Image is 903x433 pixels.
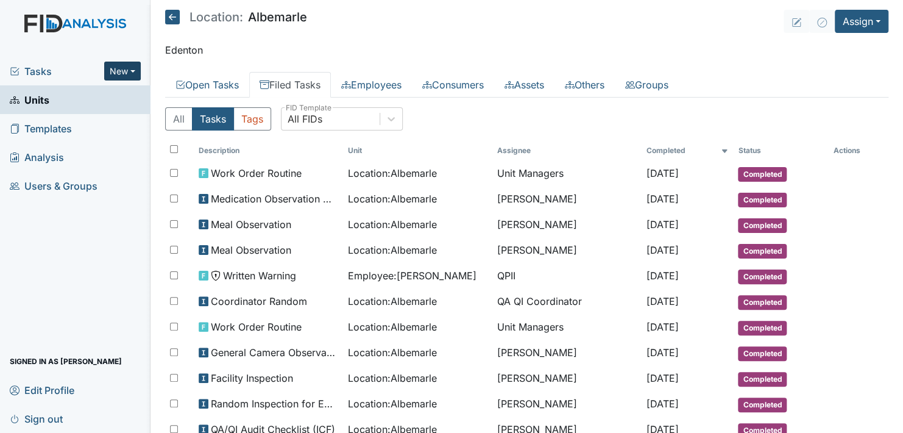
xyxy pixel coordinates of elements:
[10,148,64,166] span: Analysis
[738,244,787,259] span: Completed
[492,161,642,187] td: Unit Managers
[211,396,338,411] span: Random Inspection for Evening
[348,396,437,411] span: Location : Albemarle
[348,294,437,309] span: Location : Albemarle
[211,320,302,334] span: Work Order Routine
[10,90,49,109] span: Units
[165,43,888,57] p: Edenton
[211,217,291,232] span: Meal Observation
[288,112,322,126] div: All FIDs
[10,176,97,195] span: Users & Groups
[189,11,243,23] span: Location:
[492,140,642,161] th: Assignee
[646,244,679,256] span: [DATE]
[738,167,787,182] span: Completed
[738,218,787,233] span: Completed
[492,315,642,340] td: Unit Managers
[738,372,787,387] span: Completed
[348,217,437,232] span: Location : Albemarle
[10,64,104,79] a: Tasks
[646,321,679,333] span: [DATE]
[554,72,615,98] a: Others
[170,145,178,153] input: Toggle All Rows Selected
[492,366,642,392] td: [PERSON_NAME]
[738,321,787,335] span: Completed
[738,398,787,412] span: Completed
[343,140,492,161] th: Toggle SortBy
[223,268,296,283] span: Written Warning
[646,398,679,410] span: [DATE]
[646,193,679,205] span: [DATE]
[348,191,437,206] span: Location : Albemarle
[829,140,888,161] th: Actions
[192,107,234,131] button: Tasks
[738,193,787,207] span: Completed
[194,140,343,161] th: Toggle SortBy
[10,119,72,138] span: Templates
[348,345,437,360] span: Location : Albemarle
[492,212,642,238] td: [PERSON_NAME]
[492,263,642,289] td: QPII
[646,295,679,307] span: [DATE]
[348,268,476,283] span: Employee : [PERSON_NAME]
[646,167,679,179] span: [DATE]
[331,72,412,98] a: Employees
[494,72,554,98] a: Assets
[738,346,787,361] span: Completed
[165,10,307,24] h5: Albemarle
[104,62,141,81] button: New
[646,372,679,384] span: [DATE]
[412,72,494,98] a: Consumers
[642,140,733,161] th: Toggle SortBy
[233,107,271,131] button: Tags
[165,72,249,98] a: Open Tasks
[835,10,888,33] button: Assign
[492,187,642,212] td: [PERSON_NAME]
[492,238,642,263] td: [PERSON_NAME]
[733,140,829,161] th: Toggle SortBy
[646,270,679,282] span: [DATE]
[211,166,302,181] span: Work Order Routine
[211,243,291,257] span: Meal Observation
[492,340,642,366] td: [PERSON_NAME]
[738,295,787,310] span: Completed
[211,294,307,309] span: Coordinator Random
[348,320,437,334] span: Location : Albemarle
[738,270,787,284] span: Completed
[615,72,679,98] a: Groups
[10,352,122,371] span: Signed in as [PERSON_NAME]
[348,243,437,257] span: Location : Albemarle
[348,371,437,385] span: Location : Albemarle
[249,72,331,98] a: Filed Tasks
[211,191,338,206] span: Medication Observation Checklist
[646,218,679,231] span: [DATE]
[211,371,293,385] span: Facility Inspection
[492,392,642,417] td: [PERSON_NAME]
[492,289,642,315] td: QA QI Coordinator
[10,381,74,399] span: Edit Profile
[165,107,271,131] div: Type filter
[10,409,63,428] span: Sign out
[211,345,338,360] span: General Camera Observation
[646,346,679,359] span: [DATE]
[165,107,193,131] button: All
[348,166,437,181] span: Location : Albemarle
